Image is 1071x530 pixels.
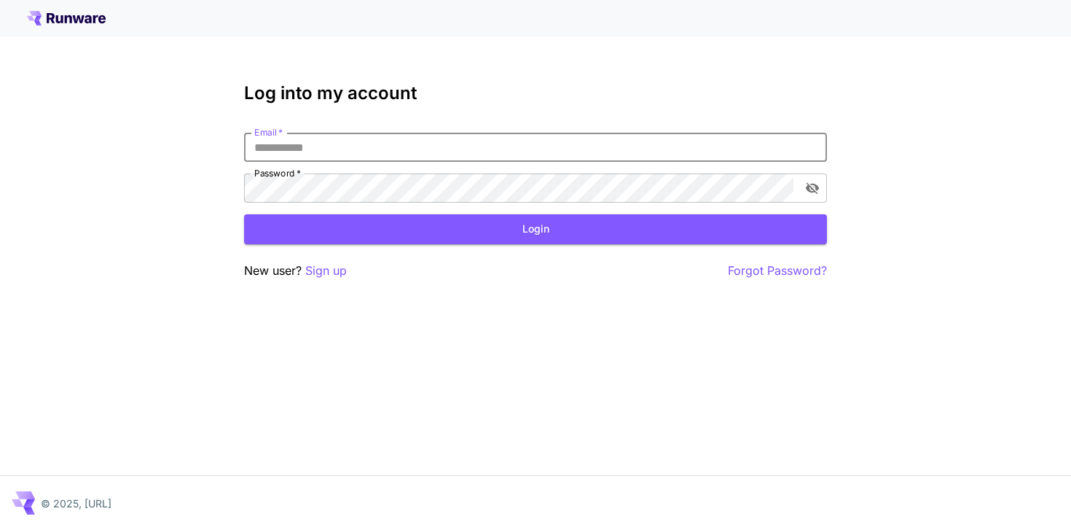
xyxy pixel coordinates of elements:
button: Forgot Password? [728,262,827,280]
h3: Log into my account [244,83,827,104]
button: Sign up [305,262,347,280]
p: New user? [244,262,347,280]
p: © 2025, [URL] [41,496,111,511]
label: Password [254,167,301,179]
button: Login [244,214,827,244]
label: Email [254,126,283,139]
button: toggle password visibility [799,175,825,201]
